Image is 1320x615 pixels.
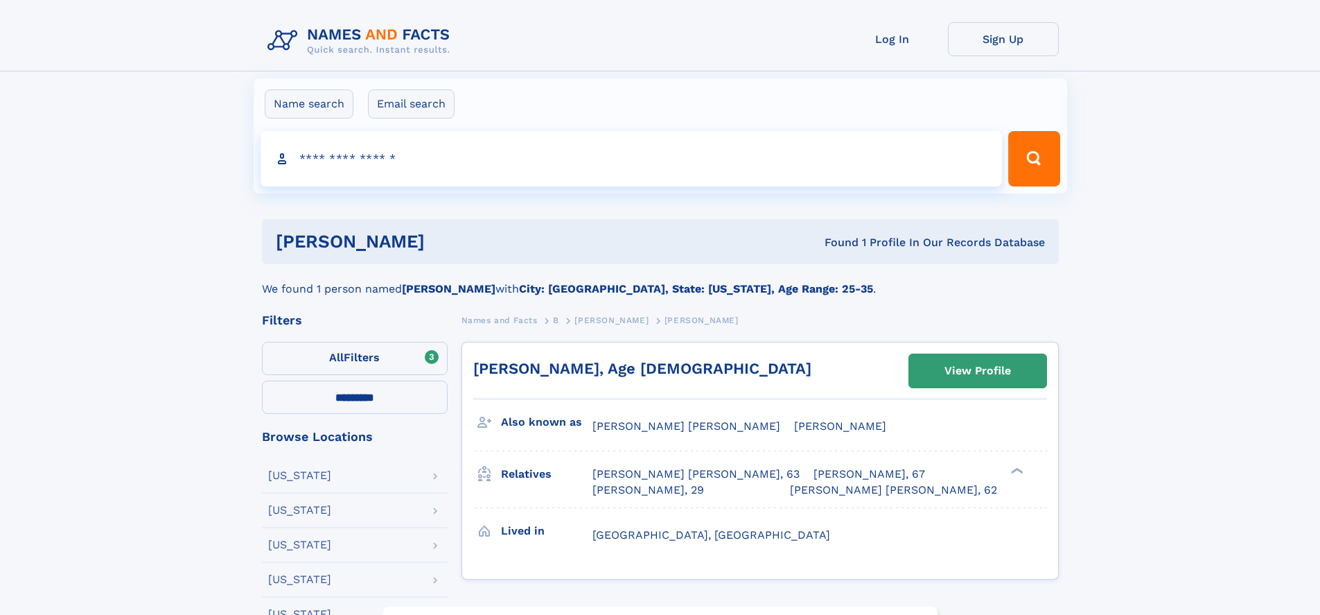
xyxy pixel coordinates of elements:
a: [PERSON_NAME], Age [DEMOGRAPHIC_DATA] [473,360,811,377]
div: [US_STATE] [268,574,331,585]
a: B [553,311,559,329]
div: View Profile [944,355,1011,387]
div: [US_STATE] [268,470,331,481]
b: City: [GEOGRAPHIC_DATA], State: [US_STATE], Age Range: 25-35 [519,282,873,295]
span: [PERSON_NAME] [574,315,649,325]
span: [PERSON_NAME] [665,315,739,325]
b: [PERSON_NAME] [402,282,495,295]
label: Name search [265,89,353,119]
label: Filters [262,342,448,375]
a: [PERSON_NAME] [PERSON_NAME], 62 [790,483,997,498]
h3: Relatives [501,462,592,486]
div: ❯ [1007,467,1024,476]
h3: Lived in [501,519,592,543]
div: [US_STATE] [268,505,331,516]
img: Logo Names and Facts [262,22,461,60]
div: We found 1 person named with . [262,264,1059,297]
a: Sign Up [948,22,1059,56]
a: View Profile [909,354,1046,388]
h1: [PERSON_NAME] [276,233,625,250]
div: Found 1 Profile In Our Records Database [624,235,1045,250]
span: [PERSON_NAME] [794,419,886,433]
input: search input [261,131,1003,187]
label: Email search [368,89,455,119]
div: [US_STATE] [268,539,331,551]
span: All [329,351,344,364]
a: [PERSON_NAME] [574,311,649,329]
h3: Also known as [501,410,592,434]
a: Names and Facts [461,311,538,329]
a: [PERSON_NAME], 67 [813,467,925,482]
div: Filters [262,314,448,327]
span: B [553,315,559,325]
div: Browse Locations [262,431,448,443]
a: [PERSON_NAME], 29 [592,483,704,498]
a: Log In [837,22,948,56]
a: [PERSON_NAME] [PERSON_NAME], 63 [592,467,800,482]
span: [GEOGRAPHIC_DATA], [GEOGRAPHIC_DATA] [592,528,830,542]
span: [PERSON_NAME] [PERSON_NAME] [592,419,780,433]
button: Search Button [1008,131,1059,187]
